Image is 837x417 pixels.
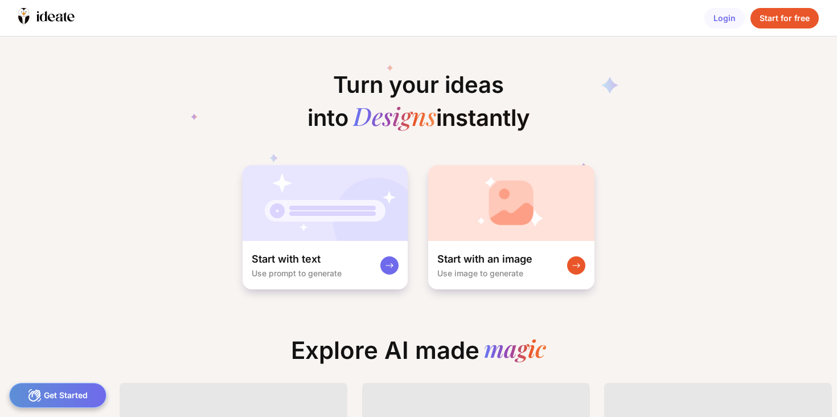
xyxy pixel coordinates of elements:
div: Login [704,8,745,28]
div: Explore AI made [282,336,555,374]
div: Start with text [252,252,321,266]
div: Get Started [9,383,106,408]
div: Start with an image [437,252,532,266]
div: Start for free [750,8,819,28]
div: Use image to generate [437,268,523,278]
img: startWithImageCardBg.jpg [428,165,594,241]
div: magic [484,336,546,365]
div: Use prompt to generate [252,268,342,278]
img: startWithTextCardBg.jpg [243,165,408,241]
